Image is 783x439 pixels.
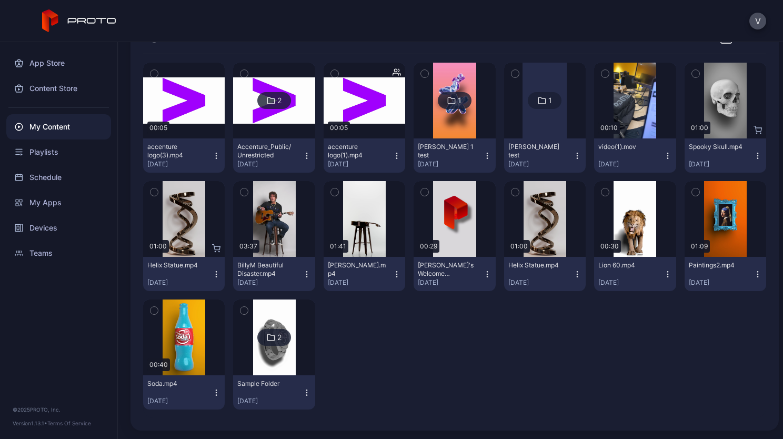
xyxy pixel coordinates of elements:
[504,257,586,291] button: Helix Statue.mp4[DATE]
[418,143,476,159] div: vivek 1 test
[233,375,315,410] button: Sample Folder[DATE]
[508,143,566,159] div: Vivek test
[277,96,282,105] div: 2
[147,278,212,287] div: [DATE]
[6,139,111,165] a: Playlists
[233,257,315,291] button: BillyM Beautiful Disaster.mp4[DATE]
[147,261,205,270] div: Helix Statue.mp4
[277,333,282,342] div: 2
[147,143,205,159] div: accenture logo(3).mp4
[508,278,573,287] div: [DATE]
[594,138,676,173] button: video(1).mov[DATE]
[328,278,393,287] div: [DATE]
[237,261,295,278] div: BillyM Beautiful Disaster.mp4
[414,257,495,291] button: [PERSON_NAME]'s Welcome Video.mp4[DATE]
[6,114,111,139] a: My Content
[237,278,302,287] div: [DATE]
[689,261,747,270] div: Paintings2.mp4
[458,96,461,105] div: 1
[147,397,212,405] div: [DATE]
[147,160,212,168] div: [DATE]
[418,160,483,168] div: [DATE]
[685,257,766,291] button: Paintings2.mp4[DATE]
[13,405,105,414] div: © 2025 PROTO, Inc.
[324,257,405,291] button: [PERSON_NAME].mp4[DATE]
[598,160,663,168] div: [DATE]
[689,143,747,151] div: Spooky Skull.mp4
[689,278,754,287] div: [DATE]
[6,76,111,101] a: Content Store
[414,138,495,173] button: [PERSON_NAME] 1 test[DATE]
[504,138,586,173] button: [PERSON_NAME] test[DATE]
[324,138,405,173] button: accenture logo(1).mp4[DATE]
[147,380,205,388] div: Soda.mp4
[143,375,225,410] button: Soda.mp4[DATE]
[233,138,315,173] button: Accenture_Public/Unrestricted[DATE]
[548,96,552,105] div: 1
[594,257,676,291] button: Lion 60.mp4[DATE]
[328,143,386,159] div: accenture logo(1).mp4
[6,241,111,266] a: Teams
[143,257,225,291] button: Helix Statue.mp4[DATE]
[749,13,766,29] button: V
[6,165,111,190] a: Schedule
[328,160,393,168] div: [DATE]
[143,138,225,173] button: accenture logo(3).mp4[DATE]
[508,261,566,270] div: Helix Statue.mp4
[237,160,302,168] div: [DATE]
[418,278,483,287] div: [DATE]
[598,278,663,287] div: [DATE]
[237,380,295,388] div: Sample Folder
[47,420,91,426] a: Terms Of Service
[6,215,111,241] a: Devices
[418,261,476,278] div: David's Welcome Video.mp4
[237,397,302,405] div: [DATE]
[237,143,295,159] div: Accenture_Public/Unrestricted
[598,143,656,151] div: video(1).mov
[598,261,656,270] div: Lion 60.mp4
[6,190,111,215] a: My Apps
[689,160,754,168] div: [DATE]
[13,420,47,426] span: Version 1.13.1 •
[685,138,766,173] button: Spooky Skull.mp4[DATE]
[6,51,111,76] a: App Store
[328,261,386,278] div: BillyM Silhouette.mp4
[508,160,573,168] div: [DATE]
